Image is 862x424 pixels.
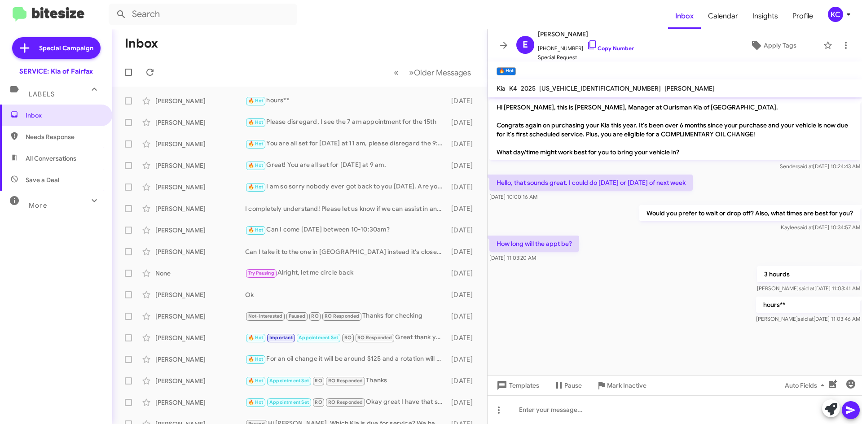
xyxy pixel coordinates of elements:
div: [DATE] [447,269,480,278]
div: [PERSON_NAME] [155,226,245,235]
span: Paused [289,313,305,319]
span: Kaylee [DATE] 10:34:57 AM [781,224,860,231]
input: Search [109,4,297,25]
span: Important [269,335,293,341]
div: [DATE] [447,355,480,364]
span: Mark Inactive [607,377,646,393]
div: KC [828,7,843,22]
span: said at [798,315,814,322]
a: Profile [785,3,820,29]
div: [DATE] [447,140,480,149]
span: RO Responded [328,378,363,384]
nav: Page navigation example [389,63,476,82]
div: [DATE] [447,398,480,407]
button: Pause [546,377,589,393]
span: said at [797,163,813,170]
span: [PHONE_NUMBER] [538,39,634,53]
div: For an oil change it will be around $125 and a rotation will be around $50 before taxes and fees. [245,354,447,364]
span: 🔥 Hot [248,399,264,405]
span: » [409,67,414,78]
span: E [523,38,528,52]
a: Inbox [668,3,701,29]
span: 🔥 Hot [248,227,264,233]
div: [PERSON_NAME] [155,96,245,105]
div: Please disregard, I see the 7 am appointment for the 15th [245,117,447,127]
a: Copy Number [587,45,634,52]
span: Labels [29,90,55,98]
span: 🔥 Hot [248,184,264,190]
span: RO Responded [357,335,392,341]
span: RO Responded [325,313,359,319]
span: [US_VEHICLE_IDENTIFICATION_NUMBER] [539,84,661,92]
div: [PERSON_NAME] [155,333,245,342]
div: [PERSON_NAME] [155,376,245,385]
div: Ok [245,290,447,299]
div: [DATE] [447,161,480,170]
div: [PERSON_NAME] [155,312,245,321]
div: Great! You are all set for [DATE] at 9 am. [245,160,447,170]
div: [PERSON_NAME] [155,355,245,364]
div: Okay great I have that scheduled for you! [245,397,447,407]
span: 🔥 Hot [248,378,264,384]
span: Kia [497,84,506,92]
span: Special Campaign [39,44,93,52]
span: Appointment Set [269,399,309,405]
div: I am so sorry nobody ever got back to you [DATE]. Are you still looking to bring the vehicle in [... [245,182,447,192]
span: RO [311,313,318,319]
button: Previous [388,63,404,82]
div: [PERSON_NAME] [155,290,245,299]
div: [DATE] [447,118,480,127]
div: [DATE] [447,183,480,192]
span: Pause [564,377,582,393]
div: [PERSON_NAME] [155,161,245,170]
div: [DATE] [447,290,480,299]
span: 🔥 Hot [248,141,264,147]
span: 🔥 Hot [248,119,264,125]
span: Templates [495,377,539,393]
span: « [394,67,399,78]
div: [PERSON_NAME] [155,398,245,407]
span: RO [315,399,322,405]
div: SERVICE: Kia of Fairfax [19,67,93,76]
span: K4 [509,84,517,92]
span: All Conversations [26,154,76,163]
div: [PERSON_NAME] [155,140,245,149]
span: [PERSON_NAME] [664,84,715,92]
span: 🔥 Hot [248,335,264,341]
span: 🔥 Hot [248,356,264,362]
span: 🔥 Hot [248,162,264,168]
div: Thanks [245,376,447,386]
span: [PERSON_NAME] [538,29,634,39]
span: Save a Deal [26,175,59,184]
p: 3 hourds [757,266,860,282]
div: [DATE] [447,247,480,256]
div: I completely understand! Please let us know if we can assist in any way [245,204,447,213]
span: Older Messages [414,68,471,78]
button: Auto Fields [778,377,835,393]
a: Special Campaign [12,37,101,59]
h1: Inbox [125,36,158,51]
span: Appointment Set [299,335,338,341]
div: Alright, let me circle back [245,268,447,278]
span: RO [344,335,352,341]
div: [DATE] [447,96,480,105]
a: Calendar [701,3,745,29]
div: Great thank you! [245,332,447,343]
span: Not-Interested [248,313,283,319]
div: [PERSON_NAME] [155,118,245,127]
div: [DATE] [447,226,480,235]
div: [DATE] [447,376,480,385]
span: said at [799,285,814,292]
p: Hi [PERSON_NAME], this is [PERSON_NAME], Manager at Ourisman Kia of [GEOGRAPHIC_DATA]. Congrats a... [489,99,860,160]
div: Can I take it to the one in [GEOGRAPHIC_DATA] instead it's closer? [245,247,447,256]
span: RO [315,378,322,384]
span: RO Responded [328,399,363,405]
div: You are all set for [DATE] at 11 am, please disregard the 9:15 text. [245,139,447,149]
span: [PERSON_NAME] [DATE] 11:03:46 AM [756,315,860,322]
a: Insights [745,3,785,29]
span: Needs Response [26,132,102,141]
span: Sender [DATE] 10:24:43 AM [780,163,860,170]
